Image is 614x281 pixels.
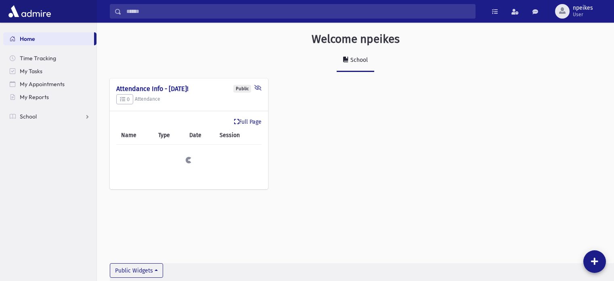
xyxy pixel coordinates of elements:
[3,32,94,45] a: Home
[20,35,35,42] span: Home
[3,52,96,65] a: Time Tracking
[234,118,262,126] a: Full Page
[116,94,262,105] h5: Attendance
[337,49,374,72] a: School
[153,126,184,145] th: Type
[184,126,215,145] th: Date
[116,126,153,145] th: Name
[20,113,37,120] span: School
[110,263,163,278] button: Public Widgets
[312,32,400,46] h3: Welcome npeikes
[349,57,368,63] div: School
[20,80,65,88] span: My Appointments
[3,91,96,104] a: My Reports
[3,65,96,78] a: My Tasks
[3,78,96,91] a: My Appointments
[3,110,96,123] a: School
[573,5,593,11] span: npeikes
[122,4,475,19] input: Search
[116,94,133,105] button: 0
[120,96,130,102] span: 0
[20,68,42,75] span: My Tasks
[215,126,262,145] th: Session
[573,11,593,18] span: User
[20,93,49,101] span: My Reports
[6,3,53,19] img: AdmirePro
[116,85,262,93] h4: Attendance Info - [DATE]!
[20,55,56,62] span: Time Tracking
[233,85,251,93] div: Public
